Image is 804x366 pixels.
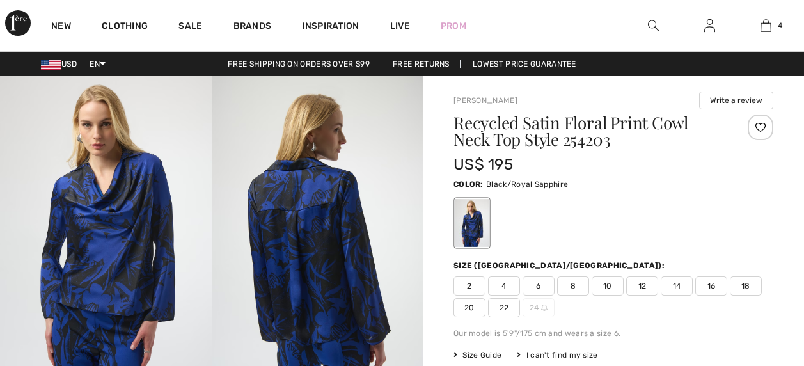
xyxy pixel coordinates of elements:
div: Black/Royal Sapphire [455,199,489,247]
span: 22 [488,298,520,317]
div: Our model is 5'9"/175 cm and wears a size 6. [453,328,773,339]
a: Clothing [102,20,148,34]
span: 10 [592,276,624,296]
img: My Bag [761,18,771,33]
h1: Recycled Satin Floral Print Cowl Neck Top Style 254203 [453,115,720,148]
span: Black/Royal Sapphire [486,180,568,189]
span: USD [41,60,82,68]
span: 8 [557,276,589,296]
img: ring-m.svg [541,305,548,311]
div: Size ([GEOGRAPHIC_DATA]/[GEOGRAPHIC_DATA]): [453,260,667,271]
img: 1ère Avenue [5,10,31,36]
a: New [51,20,71,34]
span: US$ 195 [453,155,513,173]
button: Write a review [699,91,773,109]
span: Inspiration [302,20,359,34]
a: Free Returns [382,60,461,68]
span: 4 [778,20,782,31]
div: I can't find my size [517,349,597,361]
a: Sale [178,20,202,34]
a: Free shipping on orders over $99 [217,60,380,68]
iframe: Opens a widget where you can find more information [722,270,791,302]
a: Prom [441,19,466,33]
a: Sign In [694,18,725,34]
span: 2 [453,276,485,296]
a: 4 [738,18,793,33]
span: 14 [661,276,693,296]
span: 16 [695,276,727,296]
span: 12 [626,276,658,296]
span: 6 [523,276,555,296]
img: US Dollar [41,60,61,70]
span: 20 [453,298,485,317]
span: Color: [453,180,484,189]
span: 4 [488,276,520,296]
span: Size Guide [453,349,501,361]
span: 24 [523,298,555,317]
img: My Info [704,18,715,33]
a: [PERSON_NAME] [453,96,517,105]
img: search the website [648,18,659,33]
a: Live [390,19,410,33]
a: Brands [233,20,272,34]
span: EN [90,60,106,68]
a: Lowest Price Guarantee [462,60,587,68]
